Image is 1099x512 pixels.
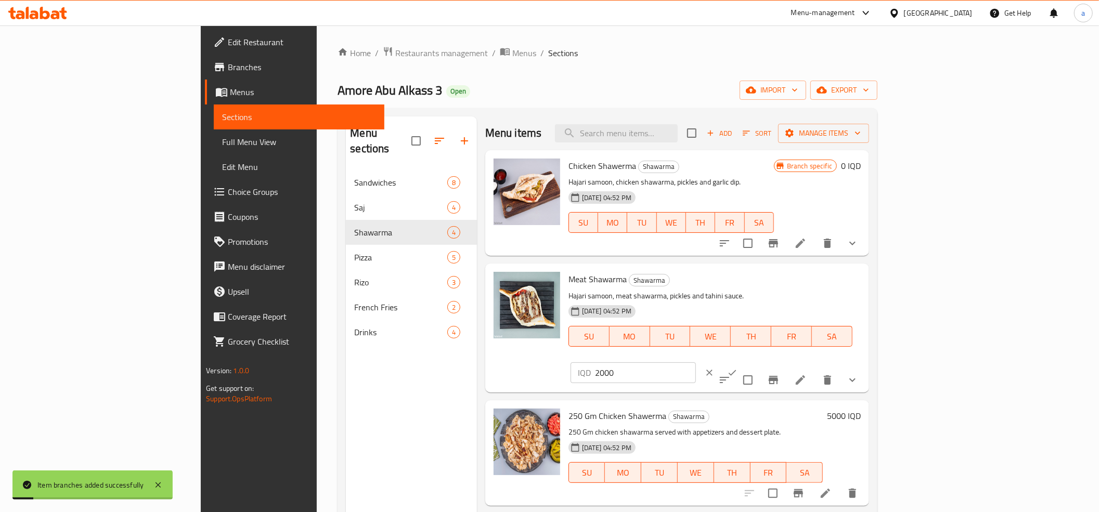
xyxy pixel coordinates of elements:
span: Shawarma [629,274,669,286]
div: Item branches added successfully [37,479,144,491]
div: French Fries [354,301,447,313]
button: SA [812,326,852,347]
span: Shawarma [669,411,709,423]
span: Menus [512,47,536,59]
div: French Fries2 [346,295,476,320]
span: MO [602,215,623,230]
span: Add [705,127,733,139]
button: Branch-specific-item [761,231,786,256]
p: IQD [578,366,591,379]
img: Chicken Shawerma [494,159,560,225]
a: Promotions [205,229,384,254]
span: export [819,84,869,97]
span: Menu disclaimer [228,260,376,273]
h6: 0 IQD [841,159,861,173]
div: Rizo3 [346,270,476,295]
span: SU [573,215,594,230]
span: 5 [448,253,460,262]
span: Get support on: [206,382,254,395]
span: Shawarma [639,161,679,173]
span: Add item [703,125,736,141]
button: SA [745,212,774,233]
button: FR [751,462,787,483]
span: Open [446,87,470,96]
span: Select to update [762,482,784,504]
span: Sort items [736,125,778,141]
span: a [1081,7,1085,19]
span: Chicken Shawerma [568,158,636,174]
span: [DATE] 04:52 PM [578,306,636,316]
button: TH [686,212,715,233]
span: WE [661,215,682,230]
a: Sections [214,104,384,129]
span: 3 [448,278,460,287]
span: WE [694,329,727,344]
button: TU [641,462,678,483]
a: Coupons [205,204,384,229]
span: Choice Groups [228,186,376,198]
span: Coverage Report [228,310,376,323]
button: SU [568,212,598,233]
nav: breadcrumb [338,46,877,60]
a: Menus [500,46,536,60]
span: 2 [448,303,460,312]
button: FR [771,326,812,347]
span: SU [573,329,605,344]
span: 4 [448,228,460,238]
a: Choice Groups [205,179,384,204]
a: Edit menu item [794,237,807,250]
span: TU [654,329,687,344]
button: delete [840,481,865,506]
div: Shawarma [354,226,447,239]
a: Edit Menu [214,154,384,179]
p: Hajari samoon, meat shawarma, pickles and tahini sauce. [568,290,852,303]
div: Sandwiches [354,176,447,189]
span: SU [573,465,601,480]
span: 4 [448,203,460,213]
a: Coverage Report [205,304,384,329]
span: Full Menu View [222,136,376,148]
div: Shawarma4 [346,220,476,245]
p: Hajari samoon, chicken shawarma, pickles and garlic dip. [568,176,774,189]
svg: Show Choices [846,374,859,386]
input: Please enter price [595,362,696,383]
span: Sort [743,127,771,139]
span: TU [645,465,674,480]
span: Select section [681,122,703,144]
span: MO [614,329,646,344]
span: Coupons [228,211,376,223]
button: Manage items [778,124,869,143]
span: FR [719,215,740,230]
input: search [555,124,678,142]
span: Rizo [354,276,447,288]
span: 8 [448,178,460,188]
span: Promotions [228,235,376,248]
h6: 5000 IQD [827,409,861,423]
button: show more [840,231,865,256]
span: Branches [228,61,376,73]
button: Branch-specific-item [786,481,811,506]
div: Saj4 [346,195,476,220]
span: Edit Menu [222,161,376,173]
button: TU [650,326,691,347]
span: TU [631,215,652,230]
a: Edit menu item [819,487,832,500]
div: Drinks4 [346,320,476,345]
span: Menus [230,86,376,98]
div: Open [446,85,470,98]
a: Full Menu View [214,129,384,154]
button: show more [840,367,865,392]
button: import [740,81,806,100]
button: sort-choices [712,231,737,256]
button: Sort [740,125,774,141]
button: export [810,81,877,100]
div: Shawarma [629,274,670,286]
div: [GEOGRAPHIC_DATA] [904,7,973,19]
button: ok [721,361,744,384]
span: SA [749,215,770,230]
span: Select to update [737,369,759,391]
div: Shawarma [638,161,679,173]
button: SU [568,326,610,347]
li: / [540,47,544,59]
